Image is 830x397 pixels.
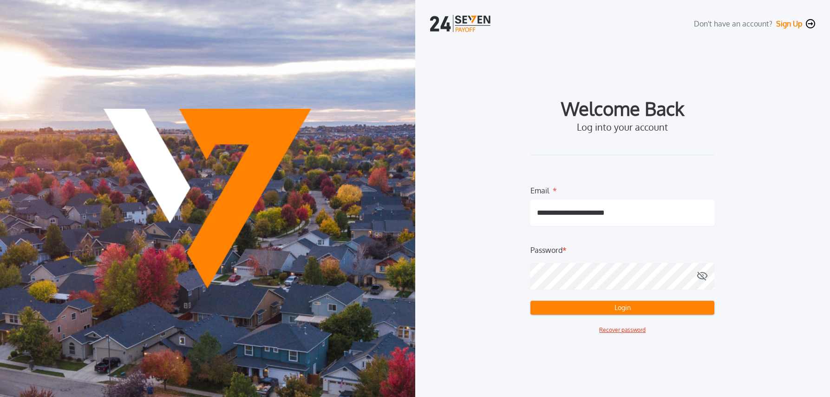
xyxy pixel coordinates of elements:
[561,101,684,116] label: Welcome Back
[530,263,714,290] input: Password*
[104,109,311,289] img: Payoff
[530,301,714,315] button: Login
[577,121,668,132] label: Log into your account
[694,18,772,29] label: Don't have an account?
[530,185,549,192] label: Email
[599,326,646,334] button: Recover password
[530,245,562,256] label: Password
[776,19,802,28] button: Sign Up
[697,263,708,290] button: Password*
[430,15,492,32] img: logo
[806,19,815,28] img: navigation-icon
